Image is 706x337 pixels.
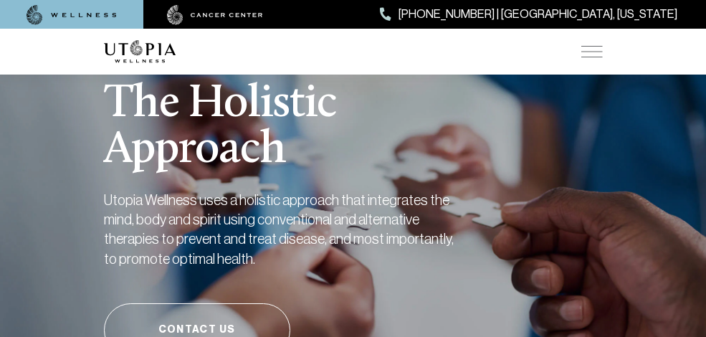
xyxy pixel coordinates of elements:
[167,5,263,25] img: cancer center
[104,191,462,269] h2: Utopia Wellness uses a holistic approach that integrates the mind, body and spirit using conventi...
[581,46,603,57] img: icon-hamburger
[104,40,176,63] img: logo
[104,46,527,174] h1: The Holistic Approach
[27,5,117,25] img: wellness
[399,5,677,24] span: [PHONE_NUMBER] | [GEOGRAPHIC_DATA], [US_STATE]
[380,5,677,24] a: [PHONE_NUMBER] | [GEOGRAPHIC_DATA], [US_STATE]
